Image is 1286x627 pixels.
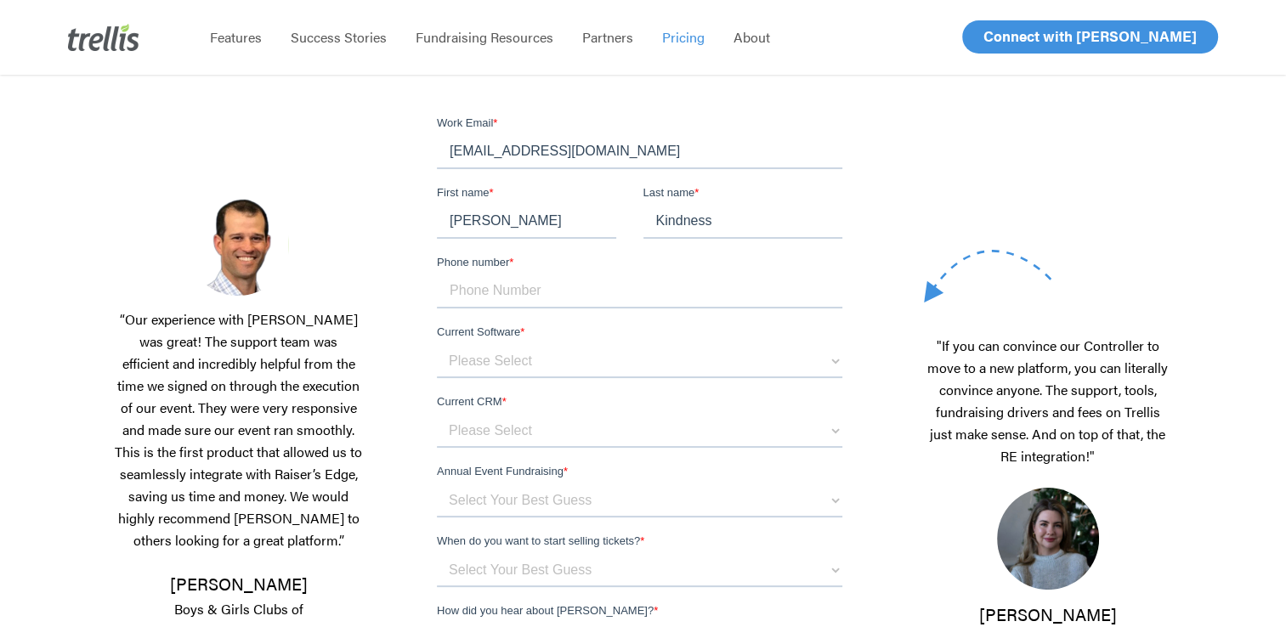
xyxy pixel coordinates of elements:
span: Success Stories [291,27,387,47]
img: Screenshot-2025-03-18-at-2.39.01%E2%80%AFPM.png [187,195,289,296]
a: Partners [568,29,648,46]
img: Trellis [68,24,139,51]
a: Features [195,29,276,46]
span: Connect with [PERSON_NAME] [983,25,1197,46]
img: 1700858054423.jpeg [997,488,1099,590]
a: Success Stories [276,29,401,46]
span: Pricing [662,27,705,47]
p: "If you can convince our Controller to move to a new platform, you can literally convince anyone.... [924,335,1172,488]
a: Pricing [648,29,719,46]
p: “Our experience with [PERSON_NAME] was great! The support team was efficient and incredibly helpf... [115,308,363,572]
span: Features [210,27,262,47]
a: About [719,29,785,46]
span: About [734,27,770,47]
a: Fundraising Resources [401,29,568,46]
span: Partners [582,27,633,47]
a: Connect with [PERSON_NAME] [962,20,1218,54]
span: Fundraising Resources [416,27,553,47]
